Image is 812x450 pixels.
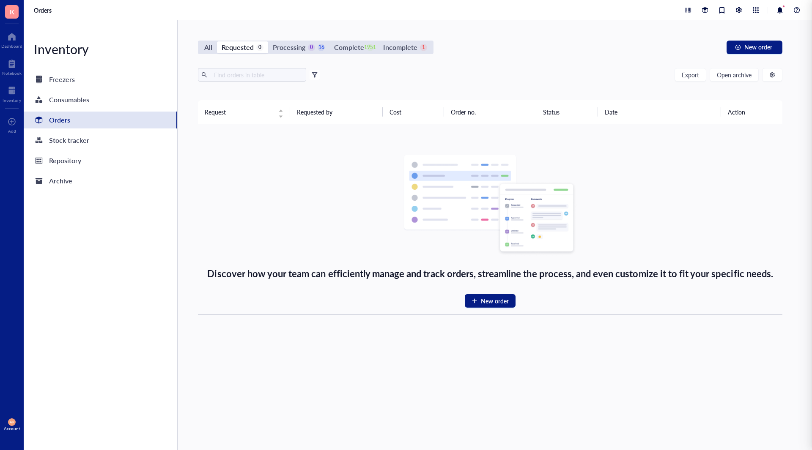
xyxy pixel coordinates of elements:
button: New order [727,41,782,54]
th: Request [198,100,290,124]
div: Consumables [49,94,89,106]
div: 0 [256,44,263,51]
div: Repository [49,155,81,166]
span: Export [682,71,699,78]
div: Archive [49,175,72,187]
span: Request [205,107,273,117]
div: Inventory [3,98,21,103]
a: Orders [34,6,53,14]
div: Complete [334,41,364,53]
div: Notebook [2,71,22,76]
div: Incomplete [383,41,417,53]
a: Consumables [24,91,177,108]
a: Repository [24,152,177,169]
div: Add [8,128,16,134]
div: Account [4,426,20,431]
span: New order [744,44,772,50]
th: Action [721,100,783,124]
input: Find orders in table [211,68,303,81]
span: K [10,6,14,17]
button: Open archive [710,68,759,82]
a: Notebook [2,57,22,76]
div: Dashboard [1,44,22,49]
th: Order no. [444,100,536,124]
a: Orders [24,112,177,128]
a: Stock tracker [24,132,177,149]
div: 1 [420,44,427,51]
div: 0 [308,44,315,51]
div: 16 [318,44,325,51]
div: Requested [222,41,254,53]
th: Requested by [290,100,382,124]
button: New order [465,294,516,308]
div: Freezers [49,74,75,85]
div: Inventory [24,41,177,57]
span: AP [10,420,14,424]
div: Orders [49,114,70,126]
div: Discover how your team can efficiently manage and track orders, streamline the process, and even ... [207,266,773,281]
img: Empty state [403,155,577,256]
button: Export [675,68,706,82]
div: All [204,41,212,53]
div: Processing [273,41,305,53]
div: segmented control [198,41,433,54]
th: Status [536,100,598,124]
th: Cost [383,100,444,124]
span: Open archive [717,71,752,78]
a: Archive [24,172,177,189]
th: Date [598,100,721,124]
a: Freezers [24,71,177,88]
div: 1951 [367,44,374,51]
div: Stock tracker [49,134,89,146]
span: New order [481,296,509,305]
a: Dashboard [1,30,22,49]
a: Inventory [3,84,21,103]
